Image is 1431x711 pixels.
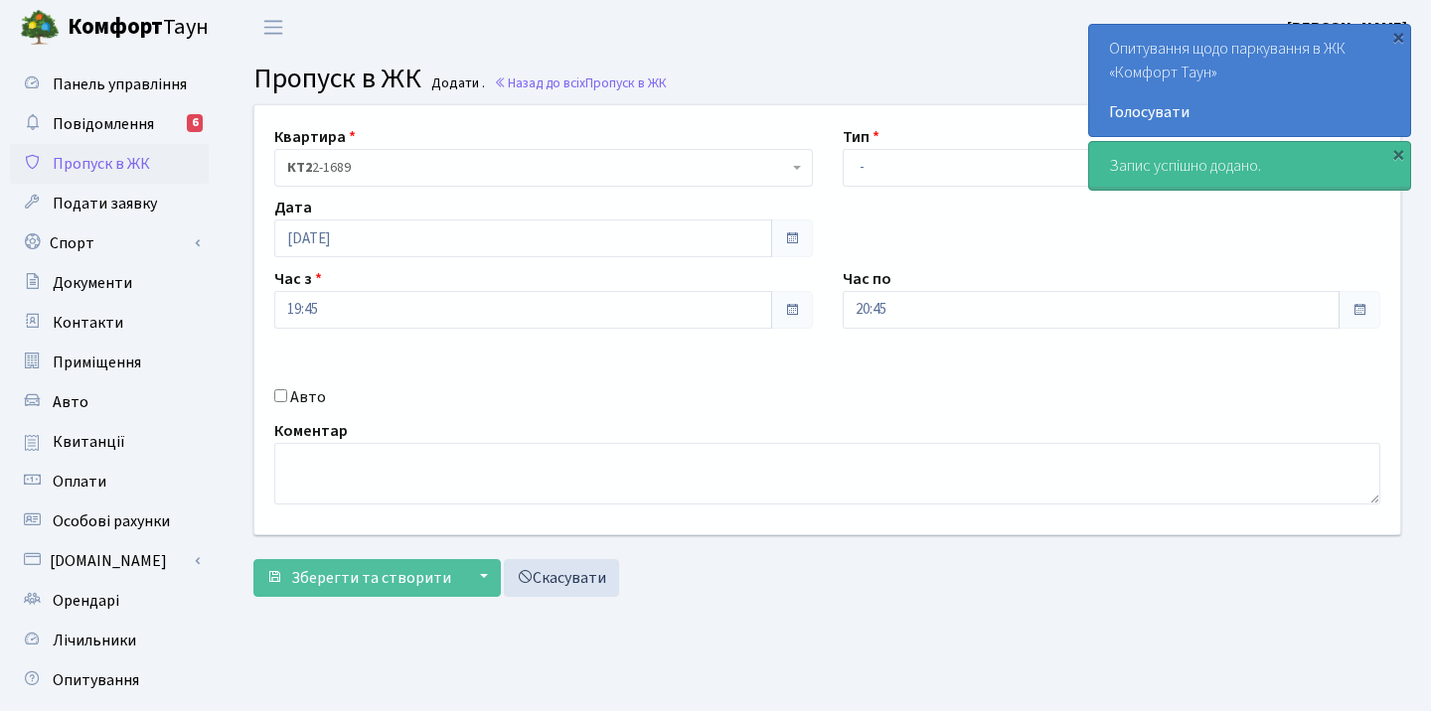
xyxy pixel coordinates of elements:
[10,462,209,501] a: Оплати
[843,267,891,291] label: Час по
[10,581,209,621] a: Орендарі
[10,104,209,144] a: Повідомлення6
[10,144,209,184] a: Пропуск в ЖК
[253,59,421,98] span: Пропуск в ЖК
[53,590,119,612] span: Орендарі
[53,113,154,135] span: Повідомлення
[274,125,356,149] label: Квартира
[843,125,879,149] label: Тип
[274,196,312,219] label: Дата
[10,303,209,343] a: Контакти
[585,73,667,92] span: Пропуск в ЖК
[68,11,209,45] span: Таун
[1388,27,1408,47] div: ×
[290,385,326,409] label: Авто
[53,630,136,651] span: Лічильники
[10,501,209,541] a: Особові рахунки
[1287,16,1407,40] a: [PERSON_NAME]
[20,8,60,48] img: logo.png
[10,223,209,263] a: Спорт
[504,559,619,597] a: Скасувати
[274,267,322,291] label: Час з
[287,158,312,178] b: КТ2
[10,382,209,422] a: Авто
[10,184,209,223] a: Подати заявку
[10,422,209,462] a: Квитанції
[10,660,209,700] a: Опитування
[274,419,348,443] label: Коментар
[53,272,132,294] span: Документи
[1089,142,1410,190] div: Запис успішно додано.
[427,75,485,92] small: Додати .
[53,431,125,453] span: Квитанції
[53,312,123,334] span: Контакти
[53,510,170,532] span: Особові рахунки
[10,263,209,303] a: Документи
[53,73,187,95] span: Панель управління
[53,193,157,214] span: Подати заявку
[53,471,106,493] span: Оплати
[287,158,788,178] span: <b>КТ2</b>&nbsp;&nbsp;&nbsp;2-1689
[1388,144,1408,164] div: ×
[53,352,141,373] span: Приміщення
[53,391,88,413] span: Авто
[10,541,209,581] a: [DOMAIN_NAME]
[253,559,464,597] button: Зберегти та створити
[1089,25,1410,136] div: Опитування щодо паркування в ЖК «Комфорт Таун»
[187,114,203,132] div: 6
[291,567,451,589] span: Зберегти та створити
[68,11,163,43] b: Комфорт
[274,149,813,187] span: <b>КТ2</b>&nbsp;&nbsp;&nbsp;2-1689
[248,11,298,44] button: Переключити навігацію
[1287,17,1407,39] b: [PERSON_NAME]
[1109,100,1390,124] a: Голосувати
[494,73,667,92] a: Назад до всіхПропуск в ЖК
[10,621,209,660] a: Лічильники
[10,343,209,382] a: Приміщення
[53,153,150,175] span: Пропуск в ЖК
[53,669,139,691] span: Опитування
[10,65,209,104] a: Панель управління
